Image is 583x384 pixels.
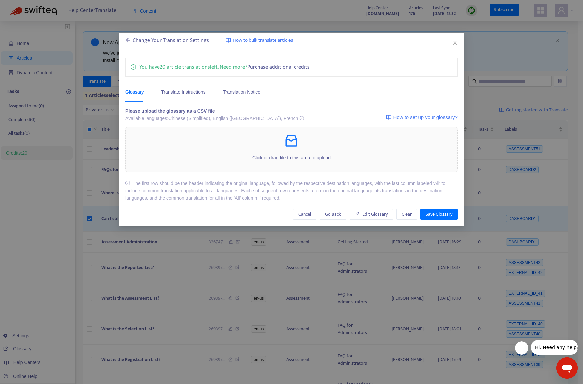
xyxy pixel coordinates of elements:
[139,63,310,71] p: You have 20 article translations left. Need more?
[223,88,260,96] div: Translation Notice
[247,63,310,72] a: Purchase additional credits
[298,211,311,218] span: Cancel
[293,209,316,220] button: Cancel
[125,107,304,115] div: Please upload the glossary as a CSV file
[325,211,341,218] span: Go Back
[125,180,458,202] div: The first row should be the header indicating the original language, followed by the respective d...
[402,211,412,218] span: Clear
[396,209,417,220] button: Clear
[233,37,293,44] span: How to bulk translate articles
[126,127,457,172] span: inboxClick or drag file to this area to upload
[226,38,231,43] img: image-link
[362,211,388,218] span: Edit Glossary
[393,113,457,121] span: How to set up your glossary?
[386,115,391,120] img: image-link
[426,211,452,218] span: Save Glossary
[320,209,346,220] button: Go Back
[531,340,578,355] iframe: Message from company
[161,88,205,96] div: Translate Instructions
[226,37,293,44] a: How to bulk translate articles
[420,209,458,220] button: Save Glossary
[125,88,144,96] div: Glossary
[126,154,457,161] p: Click or drag file to this area to upload
[125,115,304,122] div: Available languages: Chinese (Simplified), English ([GEOGRAPHIC_DATA]), French
[386,107,457,127] a: How to set up your glossary?
[283,133,299,149] span: inbox
[131,63,136,70] span: info-circle
[355,212,360,216] span: edit
[125,181,130,185] span: info-circle
[556,357,578,379] iframe: Button to launch messaging window
[350,209,393,220] button: Edit Glossary
[515,341,528,355] iframe: Close message
[452,40,458,45] span: close
[125,37,209,45] div: Change Your Translation Settings
[4,5,48,10] span: Hi. Need any help?
[451,39,459,46] button: Close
